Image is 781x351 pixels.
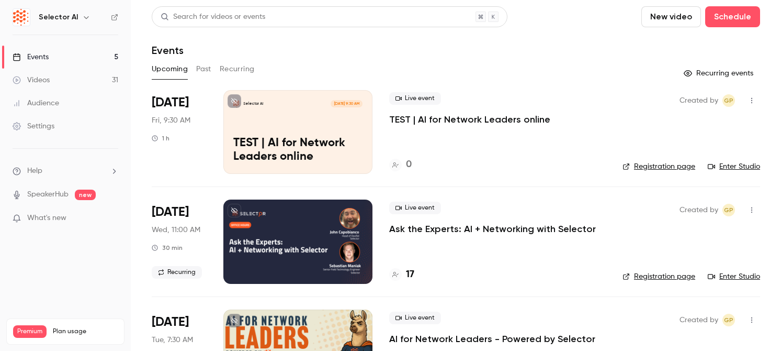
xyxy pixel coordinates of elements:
a: Enter Studio [708,161,760,172]
span: Gianna Papagni [722,94,735,107]
p: Selector AI [243,101,263,106]
div: Sep 12 Fri, 9:30 AM (America/Chicago) [152,90,207,174]
span: Plan usage [53,327,118,336]
span: Premium [13,325,47,338]
button: Upcoming [152,61,188,78]
div: Videos [13,75,50,85]
a: Registration page [622,161,695,172]
span: [DATE] [152,204,189,221]
a: TEST | AI for Network Leaders onlineSelector AI[DATE] 9:30 AMTEST | AI for Network Leaders online [223,90,372,174]
span: GP [724,204,733,216]
div: 1 h [152,134,169,142]
h4: 0 [406,158,412,172]
span: GP [724,314,733,326]
img: Selector AI [13,9,30,26]
span: [DATE] [152,314,189,331]
button: New video [641,6,701,27]
span: Tue, 7:30 AM [152,335,193,345]
button: Schedule [705,6,760,27]
p: TEST | AI for Network Leaders online [233,137,363,164]
span: Created by [680,94,718,107]
div: Search for videos or events [161,12,265,23]
span: GP [724,94,733,107]
div: Settings [13,121,54,131]
h6: Selector AI [39,12,78,23]
span: Created by [680,204,718,216]
span: Live event [389,202,441,214]
button: Recurring [220,61,255,78]
a: 17 [389,268,414,282]
a: Enter Studio [708,271,760,282]
span: Recurring [152,266,202,279]
span: new [75,190,96,200]
span: What's new [27,213,66,224]
span: [DATE] 9:30 AM [331,100,362,107]
span: Gianna Papagni [722,204,735,216]
span: Created by [680,314,718,326]
div: Sep 17 Wed, 12:00 PM (America/New York) [152,200,207,283]
h1: Events [152,44,184,57]
span: Fri, 9:30 AM [152,115,190,126]
iframe: Noticeable Trigger [106,214,118,223]
span: Wed, 11:00 AM [152,225,200,235]
div: Audience [13,98,59,108]
span: Live event [389,312,441,324]
button: Recurring events [679,65,760,82]
span: [DATE] [152,94,189,111]
a: AI for Network Leaders - Powered by Selector [389,333,595,345]
a: SpeakerHub [27,189,69,200]
div: Events [13,52,49,62]
h4: 17 [406,268,414,282]
div: 30 min [152,244,183,252]
a: TEST | AI for Network Leaders online [389,113,550,126]
a: Registration page [622,271,695,282]
span: Gianna Papagni [722,314,735,326]
a: Ask the Experts: AI + Networking with Selector [389,223,596,235]
li: help-dropdown-opener [13,166,118,177]
span: Live event [389,92,441,105]
a: 0 [389,158,412,172]
button: Past [196,61,211,78]
span: Help [27,166,42,177]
